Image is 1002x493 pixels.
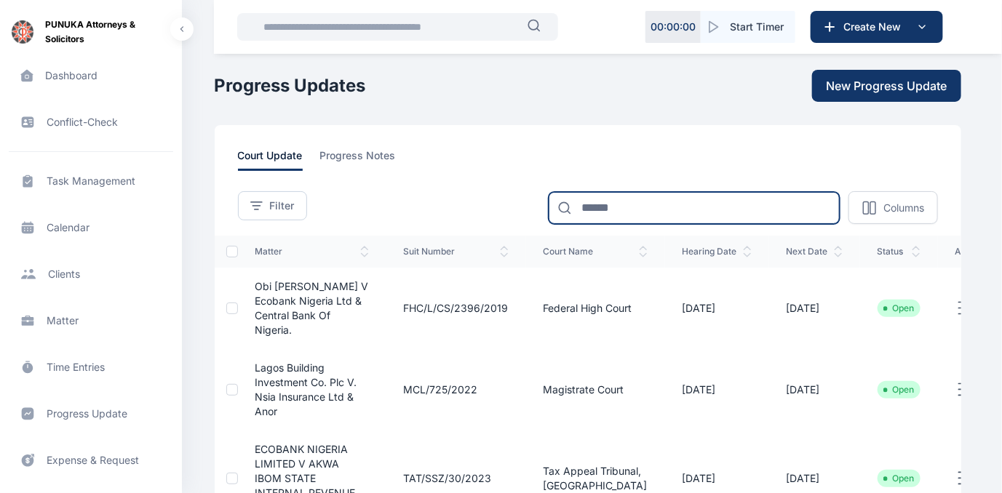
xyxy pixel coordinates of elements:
[811,11,943,43] button: Create New
[878,246,921,257] span: status
[238,148,320,171] a: court update
[544,246,648,257] span: court name
[665,349,769,430] td: [DATE]
[955,246,987,257] span: actions
[9,257,173,292] a: clients
[848,191,938,224] button: Columns
[255,280,369,336] a: Obi [PERSON_NAME] V Ecobank Nigeria Ltd & Central Bank Of Nigeria.
[9,164,173,199] a: task management
[9,105,173,140] a: conflict-check
[386,349,526,430] td: MCL/725/2022
[404,246,509,257] span: suit number
[883,384,915,396] li: Open
[812,70,961,102] button: New Progress Update
[238,191,307,220] button: Filter
[683,246,752,257] span: hearing date
[769,349,860,430] td: [DATE]
[255,361,357,417] a: Lagos Building Investment Co. Plc V. Nsia Insurance Ltd & Anor
[320,148,396,171] span: progress notes
[526,349,665,430] td: Magistrate Court
[651,20,696,34] p: 00 : 00 : 00
[320,148,413,171] a: progress notes
[9,58,173,93] a: dashboard
[386,268,526,349] td: FHC/L/CS/2396/2019
[769,268,860,349] td: [DATE]
[730,20,784,34] span: Start Timer
[838,20,913,34] span: Create New
[701,11,795,43] button: Start Timer
[883,201,924,215] p: Columns
[270,199,295,213] span: Filter
[45,17,170,47] span: PUNUKA Attorneys & Solicitors
[883,302,915,314] li: Open
[883,473,915,484] li: Open
[787,246,843,257] span: next date
[238,148,303,171] span: court update
[526,268,665,349] td: Federal High Court
[9,350,173,385] a: time entries
[9,443,173,478] a: expense & request
[215,74,366,97] h1: Progress Updates
[255,246,369,257] span: matter
[9,396,173,431] a: progress update
[827,77,947,95] span: New Progress Update
[9,303,173,338] a: matter
[9,210,173,245] a: calendar
[665,268,769,349] td: [DATE]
